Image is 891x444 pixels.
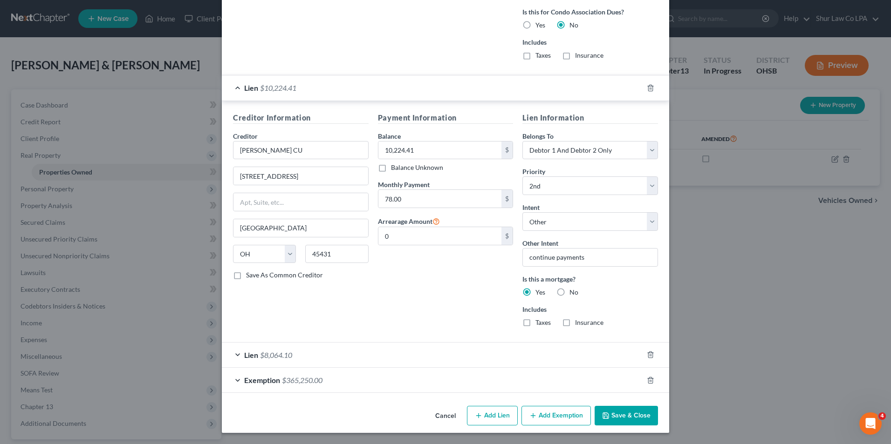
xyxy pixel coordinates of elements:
div: $ [501,141,513,159]
h5: Payment Information [378,112,514,124]
label: Includes [522,304,658,314]
label: Arrearage Amount [378,215,440,227]
label: Balance Unknown [391,163,443,172]
label: Insurance [575,51,603,60]
label: Insurance [575,318,603,327]
input: Enter zip... [305,245,368,263]
span: $10,224.41 [260,83,296,92]
input: Specify... [522,248,658,267]
span: Lien [244,350,258,359]
label: Is this a mortgage? [522,274,658,284]
span: $8,064.10 [260,350,292,359]
input: Enter address... [233,167,368,185]
button: Cancel [428,407,463,425]
label: Intent [522,202,540,212]
label: Other Intent [522,238,558,248]
div: $ [501,190,513,208]
button: Add Lien [467,406,518,425]
input: Search creditor by name... [233,141,369,160]
div: $ [501,227,513,245]
label: No [569,20,578,30]
label: Is this for Condo Association Dues? [522,7,658,17]
input: 0.00 [378,190,502,208]
input: 0.00 [378,227,502,245]
label: Monthly Payment [378,180,430,189]
input: Enter city... [233,219,368,237]
span: Lien [244,83,258,92]
label: Save As Common Creditor [246,270,323,280]
input: 0.00 [378,141,502,159]
h5: Creditor Information [233,112,369,124]
h5: Lien Information [522,112,658,124]
span: Belongs To [522,132,554,140]
button: Save & Close [595,406,658,425]
label: Taxes [535,51,551,60]
label: Balance [378,131,401,141]
button: Add Exemption [521,406,591,425]
label: Taxes [535,318,551,327]
span: Priority [522,168,545,175]
span: Creditor [233,132,258,140]
label: No [569,288,578,297]
span: 4 [878,412,886,420]
span: $365,250.00 [282,376,322,384]
input: Apt, Suite, etc... [233,193,368,211]
iframe: Intercom live chat [859,412,882,435]
label: Includes [522,37,658,47]
label: Yes [535,20,545,30]
label: Yes [535,288,545,297]
span: Exemption [244,376,280,384]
